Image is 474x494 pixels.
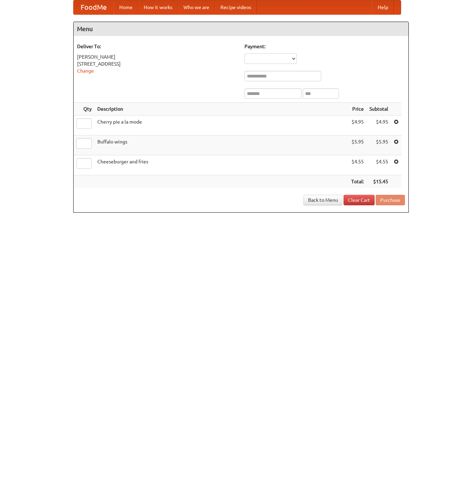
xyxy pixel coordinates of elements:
td: $5.95 [348,135,367,155]
h5: Deliver To: [77,43,238,50]
a: FoodMe [74,0,114,14]
div: [PERSON_NAME] [77,53,238,60]
h5: Payment: [244,43,405,50]
td: Cheeseburger and fries [95,155,348,175]
th: Qty [74,103,95,116]
th: Price [348,103,367,116]
a: Clear Cart [344,195,375,205]
button: Purchase [376,195,405,205]
a: How it works [138,0,178,14]
a: Back to Menu [303,195,343,205]
th: Description [95,103,348,116]
a: Change [77,68,94,74]
a: Who we are [178,0,215,14]
td: Cherry pie a la mode [95,116,348,135]
td: Buffalo wings [95,135,348,155]
a: Recipe videos [215,0,257,14]
a: Home [114,0,138,14]
td: $4.95 [367,116,391,135]
a: Help [372,0,394,14]
th: Total: [348,175,367,188]
th: $15.45 [367,175,391,188]
td: $5.95 [367,135,391,155]
td: $4.55 [348,155,367,175]
div: [STREET_ADDRESS] [77,60,238,67]
h4: Menu [74,22,408,36]
th: Subtotal [367,103,391,116]
td: $4.95 [348,116,367,135]
td: $4.55 [367,155,391,175]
